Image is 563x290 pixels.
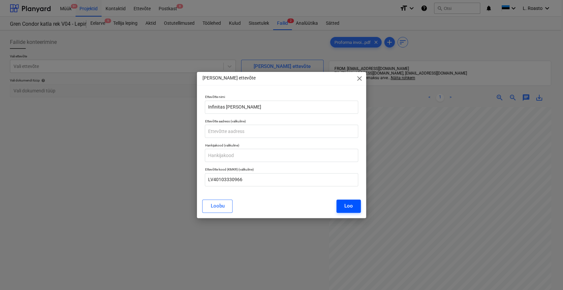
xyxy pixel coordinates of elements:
input: Ettevõtte nimi [205,101,358,114]
input: Ettevõtte aadress [205,125,358,138]
p: [PERSON_NAME] ettevõte [202,75,255,81]
button: Loobu [202,200,233,213]
button: Loo [336,200,361,213]
input: Hankijakood [205,149,358,162]
p: Ettevõtte nimi [205,95,358,100]
div: Loobu [210,202,224,210]
p: Ettevõtte aadress (valikuline) [205,119,358,125]
input: Ettevõtte kood (KMKR) [205,173,358,186]
span: close [356,75,363,82]
p: Hankijakood (valikuline) [205,143,358,149]
div: Loo [344,202,353,210]
p: Ettevõtte kood (KMKR) (valikuline) [205,167,358,173]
